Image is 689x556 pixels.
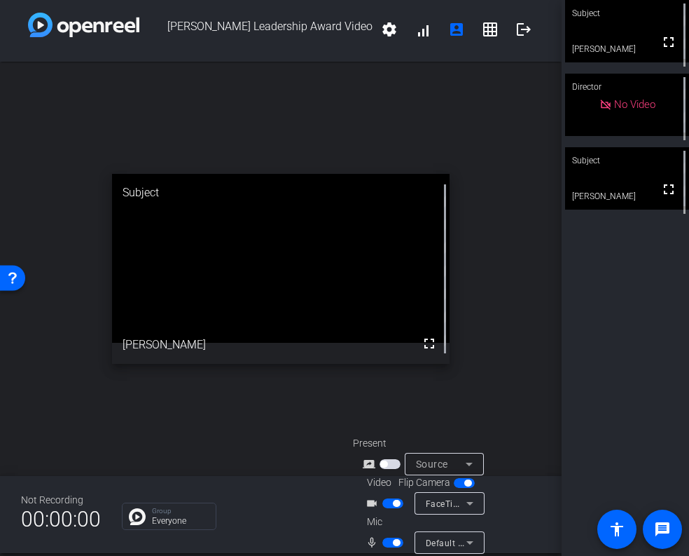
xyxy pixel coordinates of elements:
div: Present [353,436,493,451]
span: Flip Camera [398,475,450,490]
div: Not Recording [21,493,101,508]
mat-icon: accessibility [608,521,625,538]
mat-icon: fullscreen [660,181,677,198]
mat-icon: account_box [448,21,465,38]
div: Director [565,74,689,100]
img: white-gradient.svg [28,13,139,37]
span: No Video [614,98,655,111]
mat-icon: grid_on [482,21,499,38]
mat-icon: videocam_outline [366,495,382,512]
mat-icon: fullscreen [660,34,677,50]
span: Source [416,459,448,470]
div: Subject [565,147,689,174]
span: FaceTime HD Camera (2C0E:82E3) [426,498,569,509]
button: signal_cellular_alt [406,13,440,46]
mat-icon: mic_none [366,534,382,551]
mat-icon: fullscreen [421,335,438,352]
p: Everyone [152,517,209,525]
p: Group [152,508,209,515]
div: Mic [353,515,493,529]
span: Default - MacBook Pro Microphone (Built-in) [426,537,606,548]
mat-icon: logout [515,21,532,38]
mat-icon: screen_share_outline [363,456,380,473]
span: Video [367,475,391,490]
span: [PERSON_NAME] Leadership Award Video [139,13,373,46]
img: Chat Icon [129,508,146,525]
mat-icon: settings [381,21,398,38]
span: 00:00:00 [21,502,101,536]
mat-icon: message [654,521,671,538]
div: Subject [112,174,449,212]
